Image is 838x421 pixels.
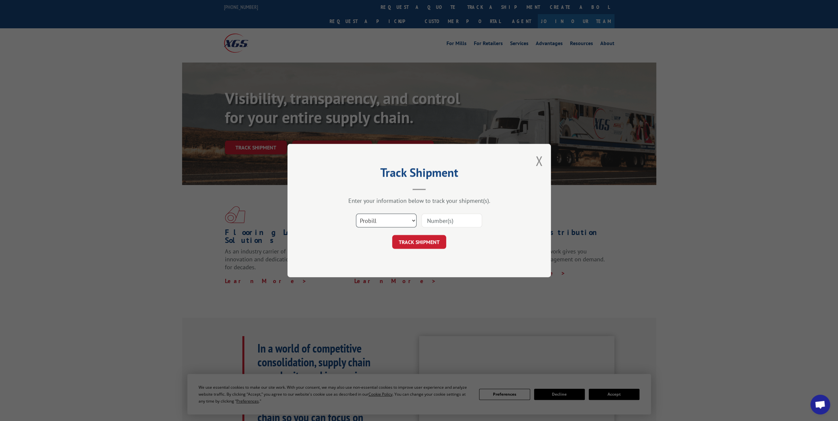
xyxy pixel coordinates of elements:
[421,214,482,227] input: Number(s)
[320,197,518,204] div: Enter your information below to track your shipment(s).
[392,235,446,249] button: TRACK SHIPMENT
[810,395,830,414] div: Open chat
[320,168,518,180] h2: Track Shipment
[535,152,543,170] button: Close modal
